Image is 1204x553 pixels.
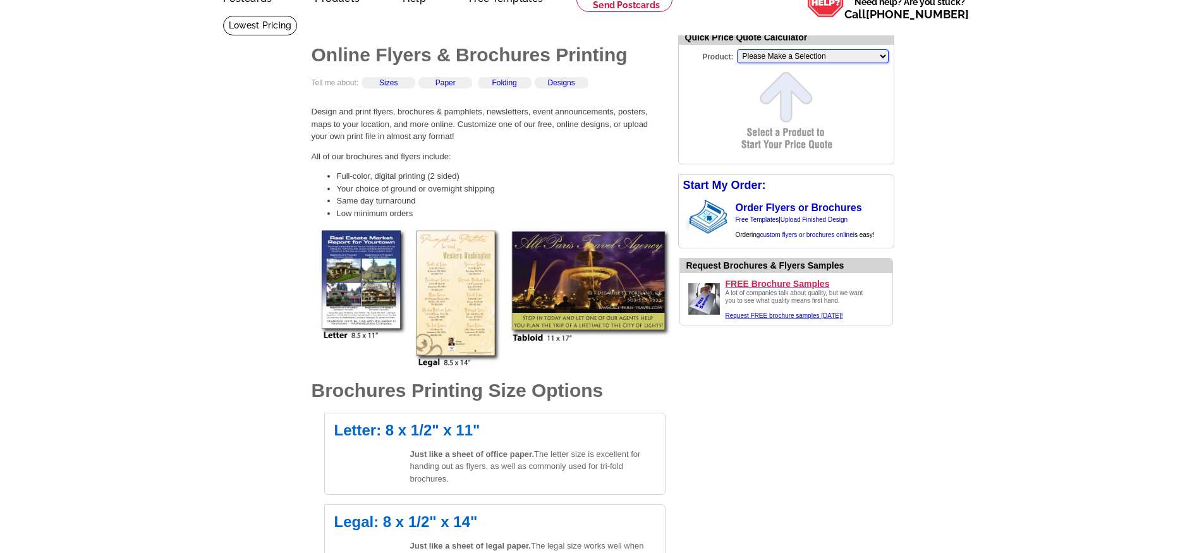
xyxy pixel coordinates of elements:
[312,381,666,400] h1: Brochures Printing Size Options
[679,48,736,63] label: Product:
[686,259,892,272] div: Want to know how your brochure printing will look before you order it? Check our work.
[318,229,672,368] img: full-color flyers and brochures
[726,289,871,320] div: A lot of companies talk about quality, but we want you to see what quality means first hand.
[312,77,666,98] div: Tell me about:
[844,8,969,21] span: Call
[435,78,456,87] a: Paper
[337,183,666,195] li: Your choice of ground or overnight shipping
[679,196,689,238] img: background image for brochures and flyers arrow
[379,78,398,87] a: Sizes
[492,78,516,87] a: Folding
[337,195,666,207] li: Same day turnaround
[334,423,655,438] h2: Letter: 8 x 1/2" x 11"
[679,31,894,45] div: Quick Price Quote Calculator
[410,449,535,459] span: Just like a sheet of office paper.
[547,78,575,87] a: Designs
[679,175,894,196] div: Start My Order:
[312,46,666,64] h1: Online Flyers & Brochures Printing
[685,280,723,318] img: Request FREE samples of our brochures printing
[736,202,862,213] a: Order Flyers or Brochures
[337,207,666,220] li: Low minimum orders
[726,278,887,289] a: FREE Brochure Samples
[866,8,969,21] a: [PHONE_NUMBER]
[312,106,666,143] p: Design and print flyers, brochures & pamphlets, newsletters, event announcements, posters, maps t...
[334,514,655,530] h2: Legal: 8 x 1/2" x 14"
[689,196,734,238] img: stack of brochures with custom content
[312,150,666,163] p: All of our brochures and flyers include:
[337,170,666,183] li: Full-color, digital printing (2 sided)
[726,312,843,319] a: Request FREE samples of our flyer & brochure printing.
[781,216,848,223] a: Upload Finished Design
[736,216,779,223] a: Free Templates
[951,259,1204,553] iframe: LiveChat chat widget
[736,216,875,238] span: | Ordering is easy!
[410,448,655,485] p: The letter size is excellent for handing out as flyers, as well as commonly used for tri-fold bro...
[760,231,853,238] a: custom flyers or brochures online
[685,311,723,320] a: Request FREE samples of our brochures printing
[410,541,531,550] span: Just like a sheet of legal paper.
